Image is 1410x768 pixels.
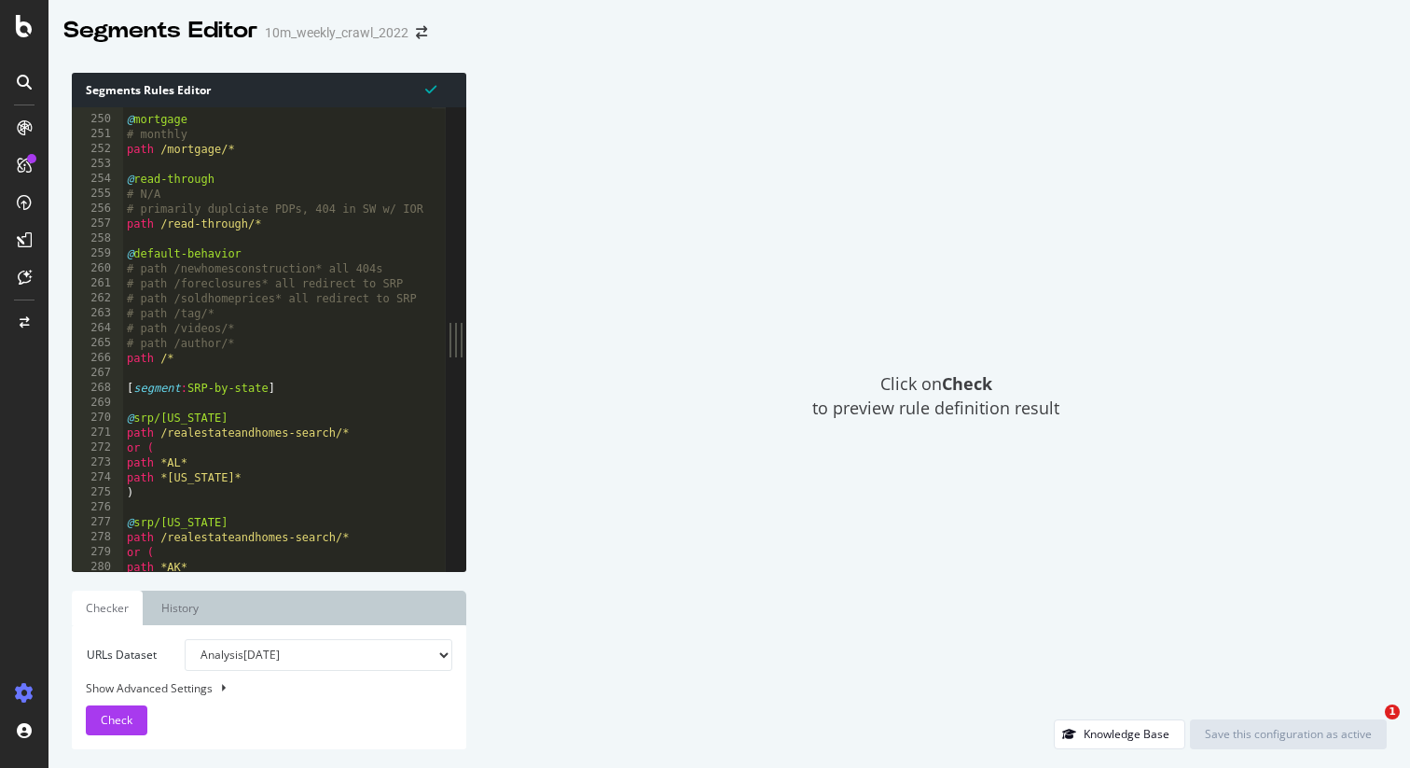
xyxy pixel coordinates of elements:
[72,321,123,336] div: 264
[86,705,147,735] button: Check
[72,127,123,142] div: 251
[72,187,123,202] div: 255
[1084,726,1169,742] div: Knowledge Base
[72,216,123,231] div: 257
[416,26,427,39] div: arrow-right-arrow-left
[72,500,123,515] div: 276
[72,411,123,426] div: 270
[72,231,123,246] div: 258
[72,680,438,696] div: Show Advanced Settings
[72,396,123,411] div: 269
[72,366,123,381] div: 267
[1347,705,1391,749] iframe: Intercom live chat
[72,591,143,625] a: Checker
[72,276,123,291] div: 261
[72,381,123,396] div: 268
[72,545,123,560] div: 279
[72,291,123,306] div: 262
[72,485,123,500] div: 275
[63,15,257,47] div: Segments Editor
[72,306,123,321] div: 263
[72,639,171,671] label: URLs Dataset
[1054,719,1185,749] button: Knowledge Base
[425,80,436,98] span: Syntax is valid
[72,336,123,351] div: 265
[72,440,123,455] div: 272
[147,591,213,625] a: History
[265,23,408,42] div: 10m_weekly_crawl_2022
[1205,726,1372,742] div: Save this configuration as active
[72,261,123,276] div: 260
[72,455,123,470] div: 273
[72,142,123,157] div: 252
[72,515,123,530] div: 277
[72,157,123,172] div: 253
[1054,726,1185,742] a: Knowledge Base
[72,560,123,575] div: 280
[101,712,132,728] span: Check
[1385,705,1400,719] span: 1
[72,351,123,366] div: 266
[72,73,466,107] div: Segments Rules Editor
[72,246,123,261] div: 259
[812,372,1059,420] span: Click on to preview rule definition result
[72,426,123,440] div: 271
[72,470,123,485] div: 274
[72,112,123,127] div: 250
[72,172,123,187] div: 254
[1190,719,1387,749] button: Save this configuration as active
[72,530,123,545] div: 278
[72,202,123,216] div: 256
[942,372,992,395] strong: Check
